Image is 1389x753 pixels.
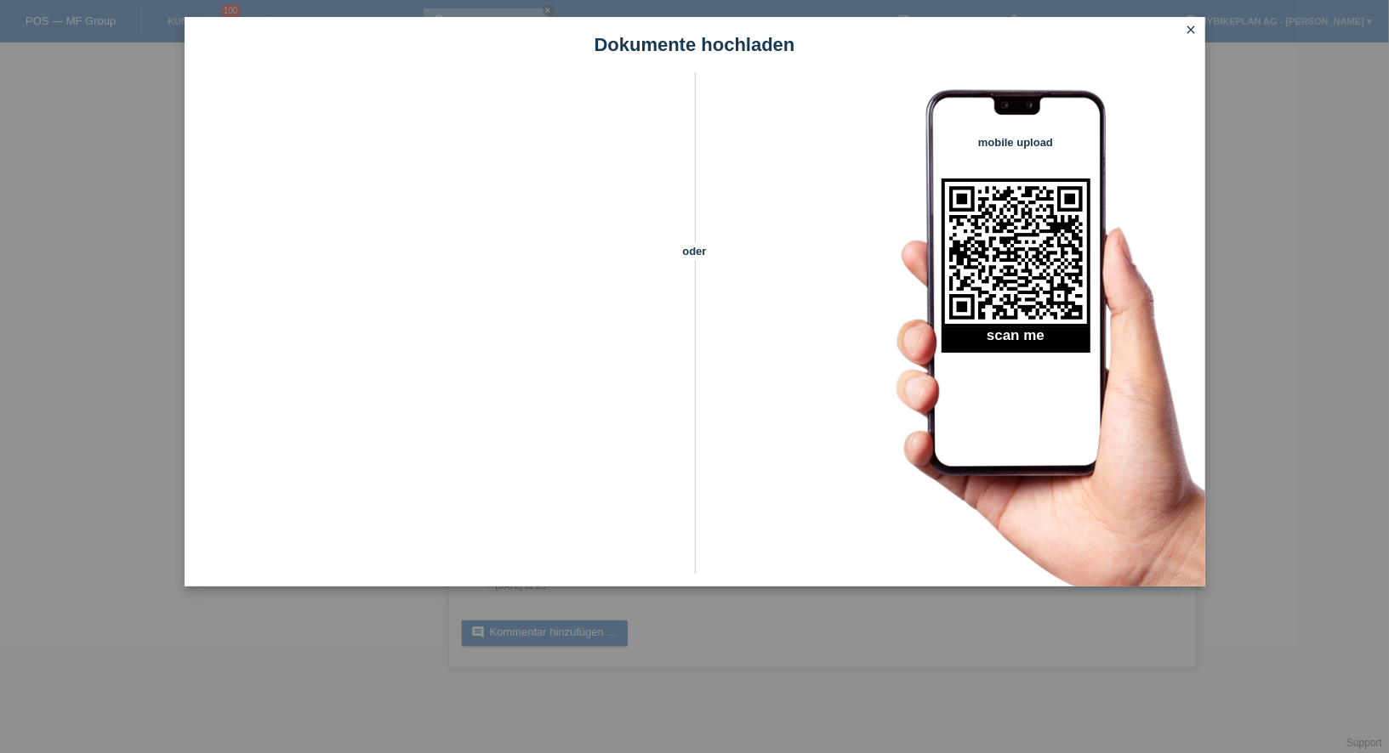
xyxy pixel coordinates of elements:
[1181,21,1203,41] a: close
[942,327,1090,353] h2: scan me
[1185,23,1198,37] i: close
[665,242,725,260] span: oder
[210,115,665,540] iframe: Upload
[185,34,1205,55] h1: Dokumente hochladen
[942,136,1090,149] h4: mobile upload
